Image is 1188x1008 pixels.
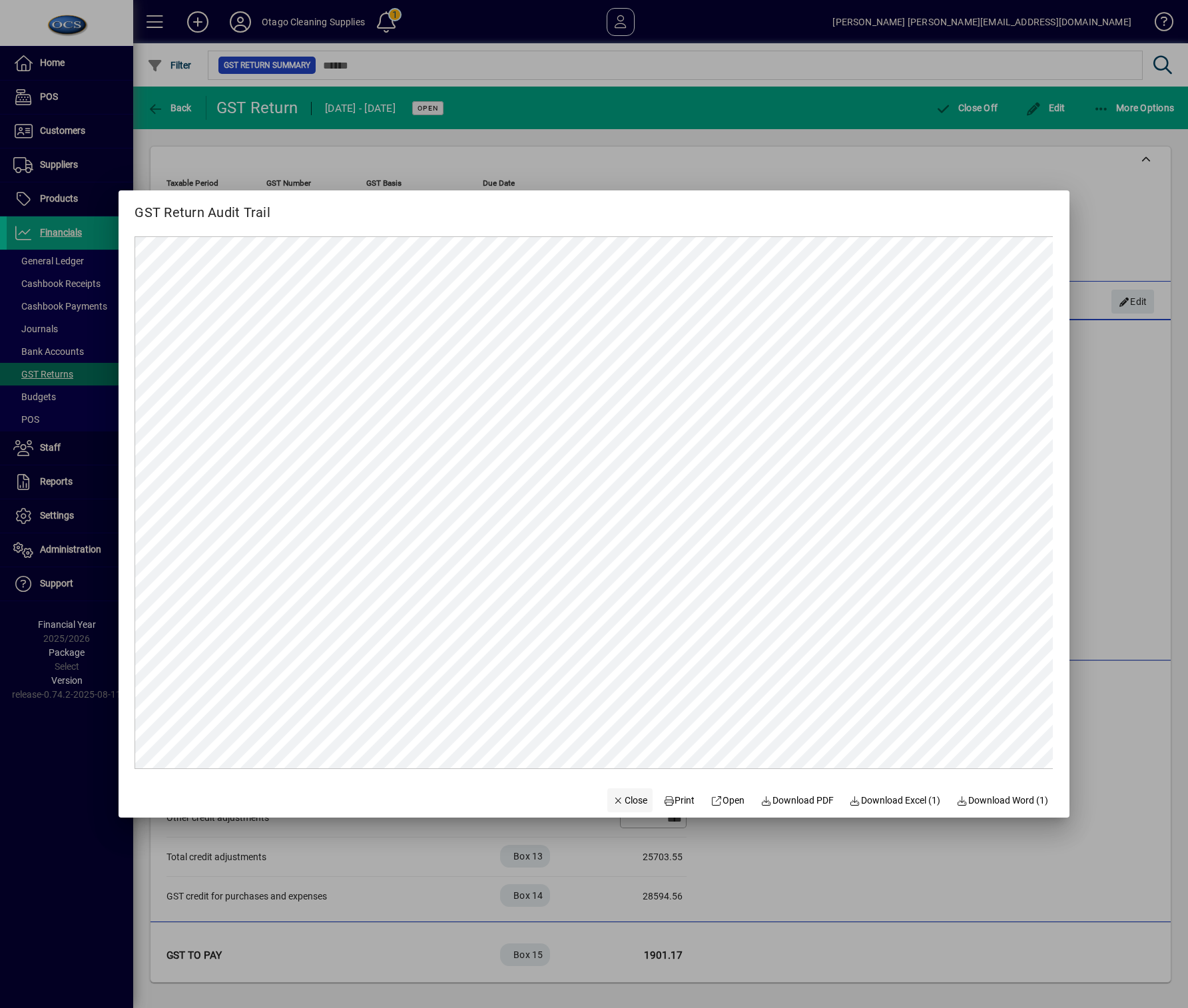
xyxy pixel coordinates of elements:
a: Download PDF [755,788,839,812]
h2: GST Return Audit Trail [119,190,286,223]
span: Download Excel (1) [850,794,941,808]
span: Download PDF [760,794,834,808]
button: Download Word (1) [951,788,1053,812]
a: Open [706,788,750,812]
button: Download Excel (1) [844,788,946,812]
span: Open [711,794,745,808]
span: Close [613,794,647,808]
span: Download Word (1) [956,794,1048,808]
button: Print [658,788,701,812]
span: Print [663,794,695,808]
button: Close [607,788,653,812]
